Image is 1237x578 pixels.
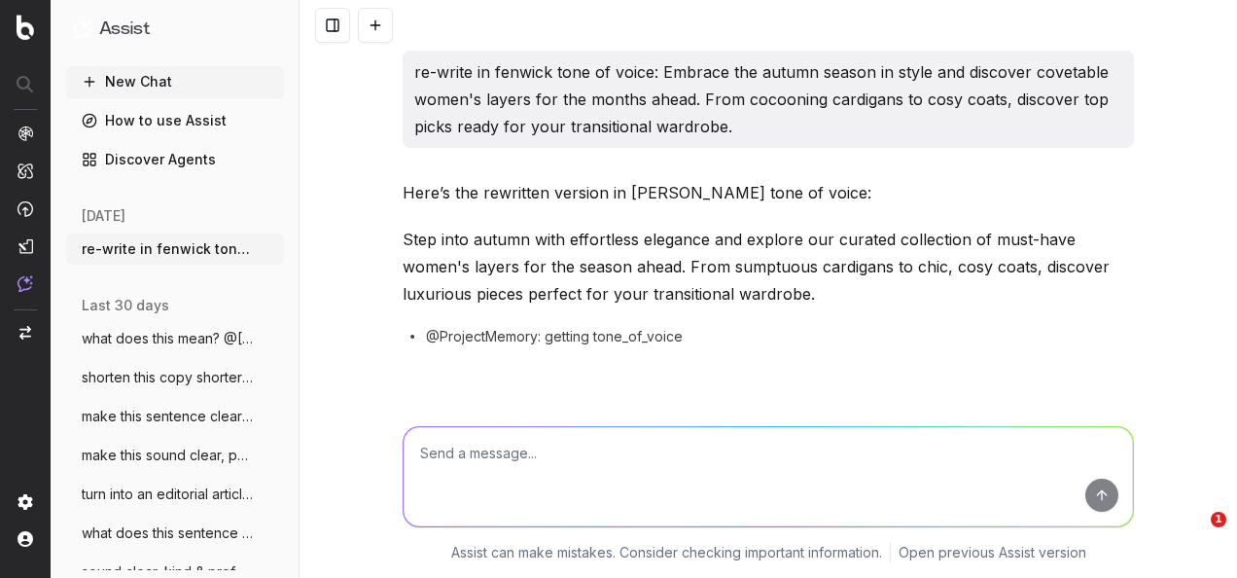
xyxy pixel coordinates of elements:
[18,494,33,510] img: Setting
[18,531,33,547] img: My account
[82,524,253,543] span: what does this sentence mean? Sounds gre
[1171,512,1218,559] iframe: Intercom live chat
[66,234,284,265] button: re-write in fenwick tone of voice: [PERSON_NAME]
[66,518,284,549] button: what does this sentence mean? Sounds gre
[19,326,31,340] img: Switch project
[403,179,1134,206] p: Here’s the rewritten version in [PERSON_NAME] tone of voice:
[18,126,33,141] img: Analytics
[18,200,33,217] img: Activation
[82,485,253,504] span: turn into an editorial article: [PAGE HE
[99,16,150,43] h1: Assist
[74,16,276,43] button: Assist
[82,239,253,259] span: re-write in fenwick tone of voice: [PERSON_NAME]
[66,144,284,175] a: Discover Agents
[82,206,125,226] span: [DATE]
[66,105,284,136] a: How to use Assist
[66,66,284,97] button: New Chat
[74,19,91,38] img: Assist
[66,323,284,354] button: what does this mean? @[PERSON_NAME]-Pepra I'
[17,15,34,40] img: Botify logo
[66,479,284,510] button: turn into an editorial article: [PAGE HE
[66,401,284,432] button: make this sentence clear to understand:
[82,368,253,387] span: shorten this copy shorter and snappier:
[82,296,169,315] span: last 30 days
[82,407,253,426] span: make this sentence clear to understand:
[18,163,33,179] img: Intelligence
[414,58,1122,140] p: re-write in fenwick tone of voice: Embrace the autumn season in style and discover covetable wome...
[82,329,253,348] span: what does this mean? @[PERSON_NAME]-Pepra I'
[451,543,882,562] p: Assist can make mistakes. Consider checking important information.
[18,275,33,292] img: Assist
[899,543,1086,562] a: Open previous Assist version
[66,440,284,471] button: make this sound clear, polite & professi
[82,446,253,465] span: make this sound clear, polite & professi
[18,238,33,254] img: Studio
[403,226,1134,307] p: Step into autumn with effortless elegance and explore our curated collection of must-have women's...
[426,327,683,346] span: @ProjectMemory: getting tone_of_voice
[66,362,284,393] button: shorten this copy shorter and snappier:
[1211,512,1226,527] span: 1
